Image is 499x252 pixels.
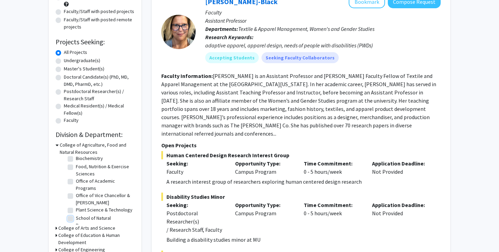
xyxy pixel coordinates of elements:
div: Not Provided [367,201,436,234]
h3: College of Arts and Science [58,225,115,232]
iframe: Chat [5,221,29,247]
p: Application Deadline: [372,201,430,209]
label: Biochemistry [76,155,103,162]
label: Office of Academic Programs [76,177,133,192]
label: Office of Vice Chancellor & [PERSON_NAME] [76,192,133,206]
div: Campus Program [230,201,299,234]
p: Time Commitment: [304,201,362,209]
label: Doctoral Candidate(s) (PhD, MD, DMD, PharmD, etc.) [64,73,135,88]
span: Disability Studies Minor [161,193,441,201]
p: Time Commitment: [304,159,362,168]
div: Postdoctoral Researcher(s) / Research Staff, Faculty [166,209,225,234]
span: Human Centered Design Research Interest Group [161,151,441,159]
mat-chip: Seeking Faculty Collaborators [262,52,339,63]
b: Research Keywords: [205,34,254,41]
label: Medical Resident(s) / Medical Fellow(s) [64,102,135,117]
label: Postdoctoral Researcher(s) / Research Staff [64,88,135,102]
p: Assistant Professor [205,16,441,25]
h2: Projects Seeking: [56,38,135,46]
p: Seeking: [166,201,225,209]
h2: Division & Department: [56,130,135,139]
label: Faculty [64,117,79,124]
p: Open Projects [161,141,441,149]
label: Faculty/Staff with posted projects [64,8,134,15]
h3: College of Education & Human Development [58,232,135,246]
p: Application Deadline: [372,159,430,168]
fg-read-more: [PERSON_NAME] is an Assistant Professor and [PERSON_NAME] Faculty Fellow of Textile and Apparel M... [161,72,436,137]
span: Textile & Apparel Management, Women's and Gender Studies [238,25,374,32]
p: A research interest group of researchers exploring human centered design research [166,177,441,186]
div: adaptive apparel, apparel design, needs of people with disabilities (PWDs) [205,41,441,49]
label: Food, Nutrition & Exercise Sciences [76,163,133,177]
label: Plant Science & Technology [76,206,132,214]
label: Faculty/Staff with posted remote projects [64,16,135,31]
h3: College of Agriculture, Food and Natural Resources [60,141,135,156]
p: Opportunity Type: [235,159,293,168]
b: Faculty Information: [161,72,213,79]
p: Building a disability studies minor at MU [166,236,441,244]
div: Not Provided [367,159,436,176]
label: All Projects [64,49,87,56]
div: Campus Program [230,159,299,176]
div: 0 - 5 hours/week [299,159,367,176]
div: 0 - 5 hours/week [299,201,367,234]
b: Departments: [205,25,238,32]
label: Master's Student(s) [64,65,104,72]
label: School of Natural Resources [76,215,133,229]
p: Opportunity Type: [235,201,293,209]
label: Undergraduate(s) [64,57,100,64]
p: Seeking: [166,159,225,168]
mat-chip: Accepting Students [205,52,259,63]
p: Faculty [205,8,441,16]
div: Faculty [166,168,225,176]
